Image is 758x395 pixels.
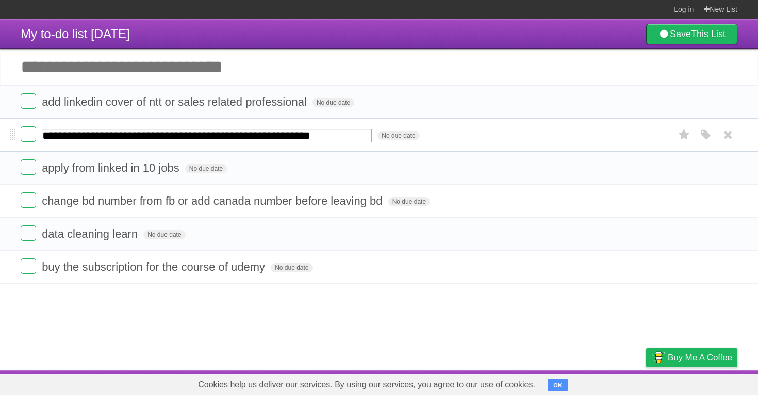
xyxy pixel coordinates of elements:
[672,373,737,392] a: Suggest a feature
[21,159,36,175] label: Done
[21,258,36,274] label: Done
[633,373,660,392] a: Privacy
[691,29,726,39] b: This List
[548,379,568,391] button: OK
[21,192,36,208] label: Done
[509,373,531,392] a: About
[143,230,185,239] span: No due date
[543,373,585,392] a: Developers
[21,93,36,109] label: Done
[188,374,546,395] span: Cookies help us deliver our services. By using our services, you agree to our use of cookies.
[42,161,182,174] span: apply from linked in 10 jobs
[377,131,419,140] span: No due date
[668,349,732,367] span: Buy me a coffee
[271,263,312,272] span: No due date
[674,126,694,143] label: Star task
[42,260,268,273] span: buy the subscription for the course of udemy
[42,95,309,108] span: add linkedin cover of ntt or sales related professional
[598,373,620,392] a: Terms
[42,227,140,240] span: data cleaning learn
[651,349,665,366] img: Buy me a coffee
[646,348,737,367] a: Buy me a coffee
[185,164,227,173] span: No due date
[646,24,737,44] a: SaveThis List
[312,98,354,107] span: No due date
[21,225,36,241] label: Done
[42,194,385,207] span: change bd number from fb or add canada number before leaving bd
[21,27,130,41] span: My to-do list [DATE]
[21,126,36,142] label: Done
[388,197,430,206] span: No due date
